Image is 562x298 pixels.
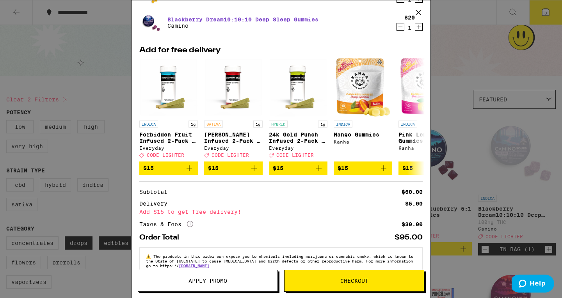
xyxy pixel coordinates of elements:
a: Open page for 24k Gold Punch Infused 2-Pack - 1g from Everyday [269,58,327,161]
button: Increment [415,23,423,31]
p: 1g [253,121,263,128]
span: CODE LIGHTER [276,153,314,158]
span: $15 [208,165,219,171]
span: Apply Promo [189,278,227,284]
p: 1g [318,121,327,128]
button: Checkout [284,270,424,292]
p: 24k Gold Punch Infused 2-Pack - 1g [269,131,327,144]
img: Everyday - Jack Herer Infused 2-Pack - 1g [204,58,263,117]
button: Add to bag [334,161,392,175]
div: $60.00 [402,189,423,195]
p: Forbidden Fruit Infused 2-Pack - 1g [139,131,198,144]
div: Kanha [398,145,457,151]
img: Camino - Blackberry Dream10:10:10 Deep Sleep Gummies [139,12,161,34]
span: The products in this order can expose you to chemicals including marijuana or cannabis smoke, whi... [146,254,413,268]
iframe: Opens a widget where you can find more information [512,275,554,294]
div: Delivery [139,201,173,206]
p: Camino [167,23,318,29]
button: Add to bag [269,161,327,175]
a: Open page for Pink Lemonade Gummies from Kanha [398,58,457,161]
img: Everyday - 24k Gold Punch Infused 2-Pack - 1g [269,58,327,117]
span: CODE LIGHTER [147,153,184,158]
div: Everyday [204,145,263,151]
p: SATIVA [204,121,223,128]
img: Kanha - Mango Gummies [336,58,390,117]
span: $15 [402,165,413,171]
img: Everyday - Forbidden Fruit Infused 2-Pack - 1g [139,58,198,117]
p: 1g [189,121,198,128]
p: INDICA [334,121,352,128]
div: Order Total [139,234,185,241]
div: Subtotal [139,189,173,195]
a: [DOMAIN_NAME] [179,263,209,268]
div: Add $15 to get free delivery! [139,209,423,215]
div: 1 [404,25,415,31]
button: Apply Promo [138,270,278,292]
button: Add to bag [139,161,198,175]
button: Decrement [397,23,404,31]
div: Everyday [139,145,198,151]
a: Open page for Forbidden Fruit Infused 2-Pack - 1g from Everyday [139,58,198,161]
h2: Add for free delivery [139,46,423,54]
div: $5.00 [405,201,423,206]
span: $15 [273,165,283,171]
div: $30.00 [402,222,423,227]
div: $95.00 [395,234,423,241]
div: Taxes & Fees [139,221,193,228]
span: $15 [338,165,348,171]
button: Add to bag [398,161,457,175]
span: CODE LIGHTER [212,153,249,158]
a: Open page for Jack Herer Infused 2-Pack - 1g from Everyday [204,58,263,161]
span: $15 [143,165,154,171]
a: Open page for Mango Gummies from Kanha [334,58,392,161]
button: Add to bag [204,161,263,175]
p: HYBRID [269,121,288,128]
p: INDICA [398,121,417,128]
p: [PERSON_NAME] Infused 2-Pack - 1g [204,131,263,144]
div: Everyday [269,145,327,151]
span: Checkout [340,278,368,284]
a: Blackberry Dream10:10:10 Deep Sleep Gummies [167,16,318,23]
span: ⚠️ [146,254,153,259]
div: Kanha [334,139,392,144]
p: Pink Lemonade Gummies [398,131,457,144]
img: Kanha - Pink Lemonade Gummies [400,58,455,117]
p: Mango Gummies [334,131,392,138]
div: $20 [404,14,415,21]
